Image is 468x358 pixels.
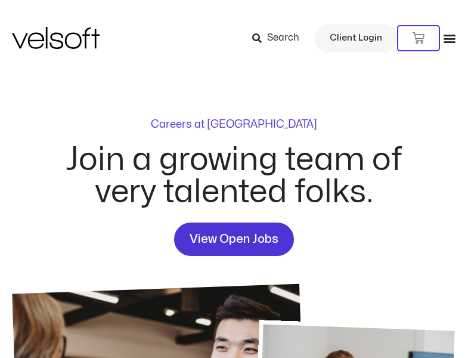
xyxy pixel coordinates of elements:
[52,144,417,208] h2: Join a growing team of very talented folks.
[443,32,456,45] div: Menu Toggle
[190,230,278,249] span: View Open Jobs
[315,24,397,53] a: Client Login
[174,223,294,256] a: View Open Jobs
[267,30,299,46] span: Search
[330,30,382,46] span: Client Login
[151,119,317,130] p: Careers at [GEOGRAPHIC_DATA]
[252,28,308,48] a: Search
[12,27,100,49] img: Velsoft Training Materials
